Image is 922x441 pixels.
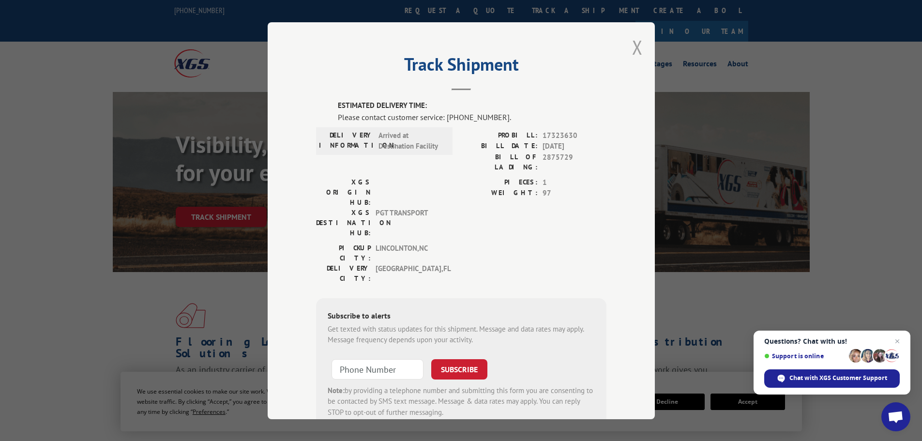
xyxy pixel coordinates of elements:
label: DELIVERY CITY: [316,263,371,283]
span: [GEOGRAPHIC_DATA] , FL [376,263,441,283]
span: 1 [543,177,606,188]
label: PIECES: [461,177,538,188]
div: Get texted with status updates for this shipment. Message and data rates may apply. Message frequ... [328,323,595,345]
span: LINCOLNTON , NC [376,243,441,263]
label: XGS ORIGIN HUB: [316,177,371,207]
span: PGT TRANSPORT [376,207,441,238]
span: [DATE] [543,141,606,152]
button: SUBSCRIBE [431,359,487,379]
span: Support is online [764,352,846,360]
button: Close modal [632,34,643,60]
h2: Track Shipment [316,58,606,76]
label: WEIGHT: [461,188,538,199]
input: Phone Number [332,359,423,379]
label: ESTIMATED DELIVERY TIME: [338,100,606,111]
label: PICKUP CITY: [316,243,371,263]
span: Arrived at Destination Facility [378,130,444,152]
div: Please contact customer service: [PHONE_NUMBER]. [338,111,606,122]
span: Close chat [892,335,903,347]
span: 2875729 [543,152,606,172]
label: BILL OF LADING: [461,152,538,172]
span: Chat with XGS Customer Support [789,374,887,382]
div: Open chat [881,402,910,431]
label: XGS DESTINATION HUB: [316,207,371,238]
span: 17323630 [543,130,606,141]
span: Questions? Chat with us! [764,337,900,345]
div: by providing a telephone number and submitting this form you are consenting to be contacted by SM... [328,385,595,418]
label: PROBILL: [461,130,538,141]
span: 97 [543,188,606,199]
label: DELIVERY INFORMATION: [319,130,374,152]
label: BILL DATE: [461,141,538,152]
strong: Note: [328,385,345,395]
div: Subscribe to alerts [328,309,595,323]
div: Chat with XGS Customer Support [764,369,900,388]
